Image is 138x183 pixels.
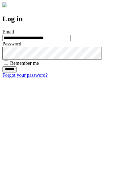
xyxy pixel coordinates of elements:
label: Password [2,41,21,46]
label: Remember me [10,60,39,66]
a: Forgot your password? [2,72,48,78]
label: Email [2,29,14,34]
img: logo-4e3dc11c47720685a147b03b5a06dd966a58ff35d612b21f08c02c0306f2b779.png [2,2,7,7]
h2: Log in [2,15,136,23]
